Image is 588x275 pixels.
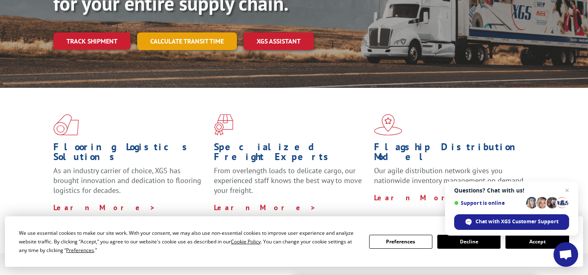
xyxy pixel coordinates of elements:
p: From overlength loads to delicate cargo, our experienced staff knows the best way to move your fr... [214,166,368,202]
span: Chat with XGS Customer Support [475,218,558,225]
button: Accept [505,235,569,249]
span: Close chat [562,186,572,195]
span: Cookie Policy [231,238,261,245]
img: xgs-icon-flagship-distribution-model-red [374,114,402,135]
img: xgs-icon-total-supply-chain-intelligence-red [53,114,79,135]
span: As an industry carrier of choice, XGS has brought innovation and dedication to flooring logistics... [53,166,201,195]
a: Learn More > [214,203,316,212]
div: Open chat [554,242,578,267]
h1: Flagship Distribution Model [374,142,528,166]
a: Calculate transit time [137,32,237,50]
img: xgs-icon-focused-on-flooring-red [214,114,233,135]
span: Preferences [66,247,94,254]
span: Support is online [454,200,523,206]
button: Preferences [369,235,432,249]
h1: Specialized Freight Experts [214,142,368,166]
div: We use essential cookies to make our site work. With your consent, we may also use non-essential ... [19,229,359,254]
button: Decline [437,235,501,249]
a: Learn More > [374,193,476,202]
span: Our agile distribution network gives you nationwide inventory management on demand. [374,166,525,185]
a: Learn More > [53,203,156,212]
div: Cookie Consent Prompt [5,216,583,267]
a: XGS ASSISTANT [243,32,314,50]
div: Chat with XGS Customer Support [454,214,569,230]
h1: Flooring Logistics Solutions [53,142,208,166]
span: Questions? Chat with us! [454,187,569,194]
a: Track shipment [53,32,131,50]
